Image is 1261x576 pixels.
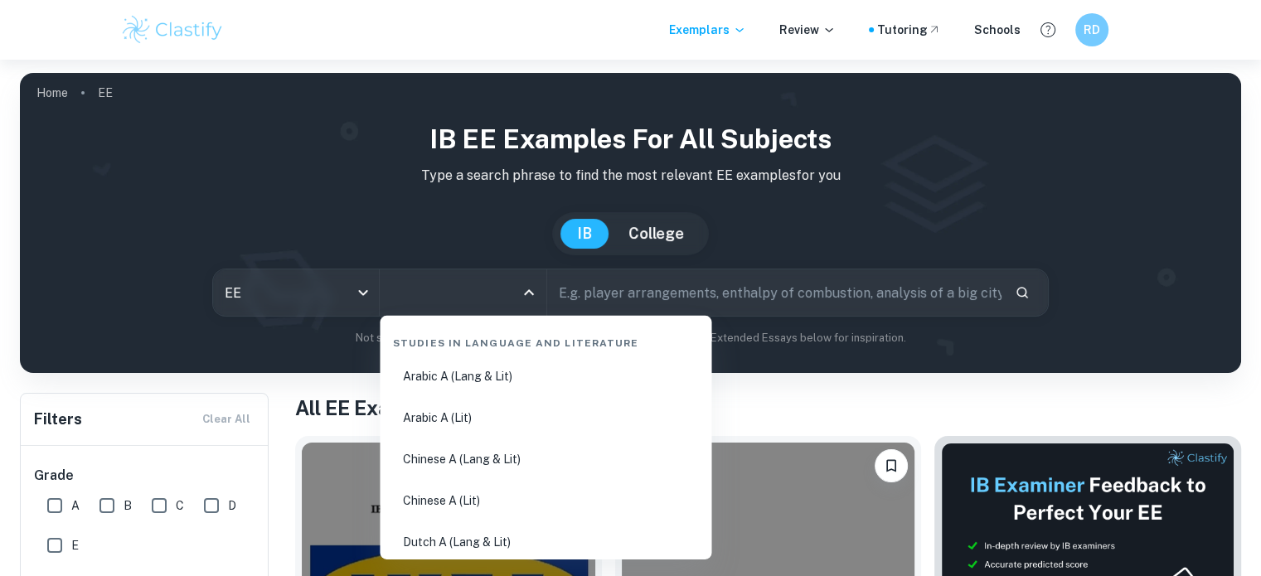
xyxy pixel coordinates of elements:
[612,219,701,249] button: College
[33,119,1228,159] h1: IB EE examples for all subjects
[517,281,541,304] button: Close
[71,496,80,515] span: A
[386,523,705,561] li: Dutch A (Lang & Lit)
[386,482,705,520] li: Chinese A (Lit)
[1075,13,1108,46] button: RD
[120,13,226,46] img: Clastify logo
[560,219,609,249] button: IB
[20,73,1241,373] img: profile cover
[176,496,184,515] span: C
[875,449,908,482] button: Bookmark
[386,357,705,395] li: Arabic A (Lang & Lit)
[36,81,68,104] a: Home
[386,440,705,478] li: Chinese A (Lang & Lit)
[1034,16,1062,44] button: Help and Feedback
[669,21,746,39] p: Exemplars
[98,84,113,102] p: EE
[33,166,1228,186] p: Type a search phrase to find the most relevant EE examples for you
[1008,278,1036,307] button: Search
[779,21,836,39] p: Review
[1082,21,1101,39] h6: RD
[386,322,705,357] div: Studies in Language and Literature
[34,466,256,486] h6: Grade
[974,21,1021,39] a: Schools
[213,269,379,316] div: EE
[877,21,941,39] a: Tutoring
[124,496,132,515] span: B
[71,536,79,554] span: E
[386,399,705,437] li: Arabic A (Lit)
[547,269,1002,316] input: E.g. player arrangements, enthalpy of combustion, analysis of a big city...
[34,408,82,431] h6: Filters
[228,496,236,515] span: D
[295,393,1241,423] h1: All EE Examples
[33,330,1228,346] p: Not sure what to search for? You can always look through our example Extended Essays below for in...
